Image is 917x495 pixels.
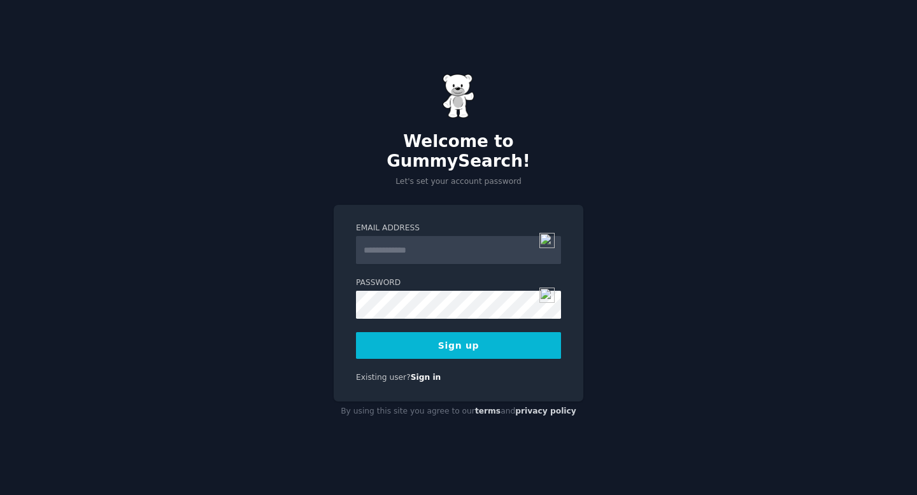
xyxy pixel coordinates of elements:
a: privacy policy [515,407,576,415]
img: npw-badge-icon.svg [539,233,555,248]
h2: Welcome to GummySearch! [334,132,583,172]
button: Sign up [356,332,561,359]
a: terms [475,407,501,415]
span: Existing user? [356,373,411,382]
label: Password [356,277,561,289]
img: Gummy Bear [443,74,474,118]
label: Email Address [356,223,561,234]
a: Sign in [411,373,441,382]
p: Let's set your account password [334,176,583,188]
div: By using this site you agree to our and [334,401,583,422]
img: npw-badge-icon.svg [539,288,555,303]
